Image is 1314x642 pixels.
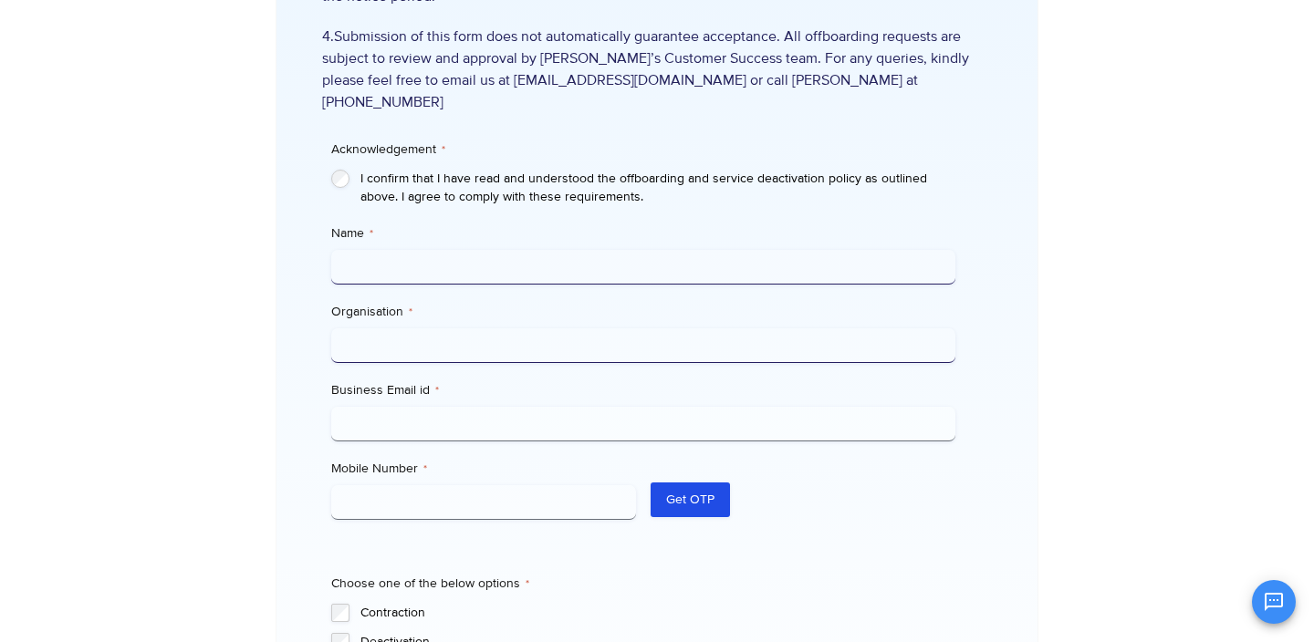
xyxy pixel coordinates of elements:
button: Get OTP [651,482,730,517]
span: 4.Submission of this form does not automatically guarantee acceptance. All offboarding requests a... [322,26,991,113]
label: Organisation [331,303,954,321]
button: Open chat [1252,580,1296,624]
label: Mobile Number [331,460,636,478]
legend: Acknowledgement [331,140,445,159]
label: Contraction [360,604,954,622]
label: I confirm that I have read and understood the offboarding and service deactivation policy as outl... [360,170,954,206]
label: Business Email id [331,381,954,399]
legend: Choose one of the below options [331,575,529,593]
label: Name [331,224,954,243]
